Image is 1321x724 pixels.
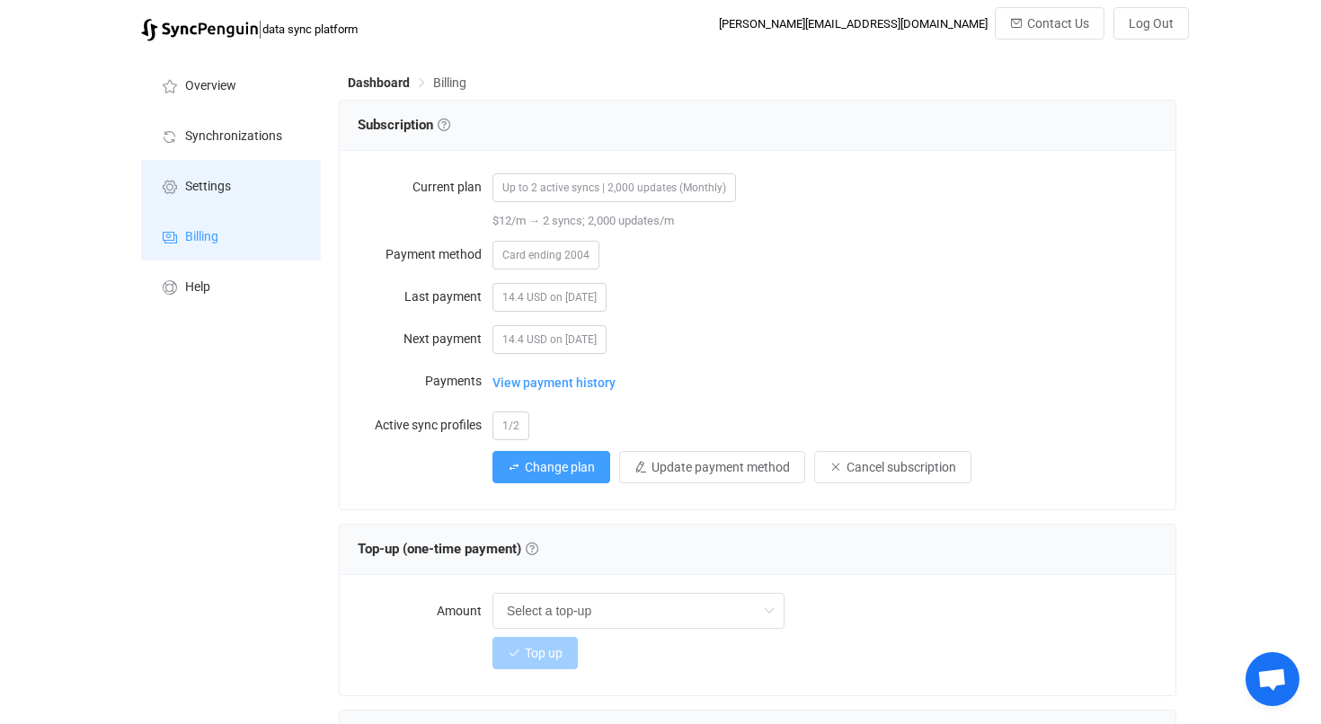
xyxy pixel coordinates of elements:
span: Billing [433,75,466,90]
span: Update payment method [652,460,790,474]
span: 1/2 [492,411,529,440]
span: Contact Us [1027,16,1089,31]
span: Top up [525,646,563,660]
span: | [258,16,262,41]
button: Top up [492,637,578,669]
span: Overview [185,79,236,93]
label: Current plan [358,169,492,205]
span: Change plan [525,460,595,474]
a: Billing [141,210,321,260]
button: Cancel subscription [814,451,971,483]
div: Breadcrumb [348,76,466,89]
label: Active sync profiles [358,407,492,443]
span: 14.4 USD on [DATE] [492,283,607,312]
span: View payment history [492,365,616,401]
span: 14.4 USD on [DATE] [492,325,607,354]
label: Last payment [358,278,492,314]
button: Contact Us [995,7,1104,40]
span: $12/m → 2 syncs; 2,000 updates/m [492,214,674,227]
span: data sync platform [262,22,358,36]
span: Log Out [1129,16,1174,31]
a: |data sync platform [141,16,358,41]
div: [PERSON_NAME][EMAIL_ADDRESS][DOMAIN_NAME] [719,17,988,31]
a: Overview [141,59,321,110]
span: Billing [185,230,218,244]
span: Cancel subscription [847,460,956,474]
input: Select a top-up [492,593,785,629]
a: Settings [141,160,321,210]
button: Update payment method [619,451,805,483]
img: syncpenguin.svg [141,19,258,41]
span: Up to 2 active syncs | 2,000 updates (Monthly) [492,173,736,202]
label: Payment method [358,236,492,272]
label: Next payment [358,321,492,357]
label: Amount [358,593,492,629]
span: Card ending 2004 [492,241,599,269]
span: Dashboard [348,75,410,90]
button: Log Out [1113,7,1189,40]
a: Synchronizations [141,110,321,160]
div: Open chat [1246,652,1299,706]
label: Payments [358,363,492,399]
span: Settings [185,180,231,194]
span: Help [185,280,210,295]
span: Subscription [358,117,450,133]
span: Synchronizations [185,129,282,144]
button: Change plan [492,451,610,483]
span: Top-up (one-time payment) [358,541,538,557]
a: Help [141,260,321,311]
